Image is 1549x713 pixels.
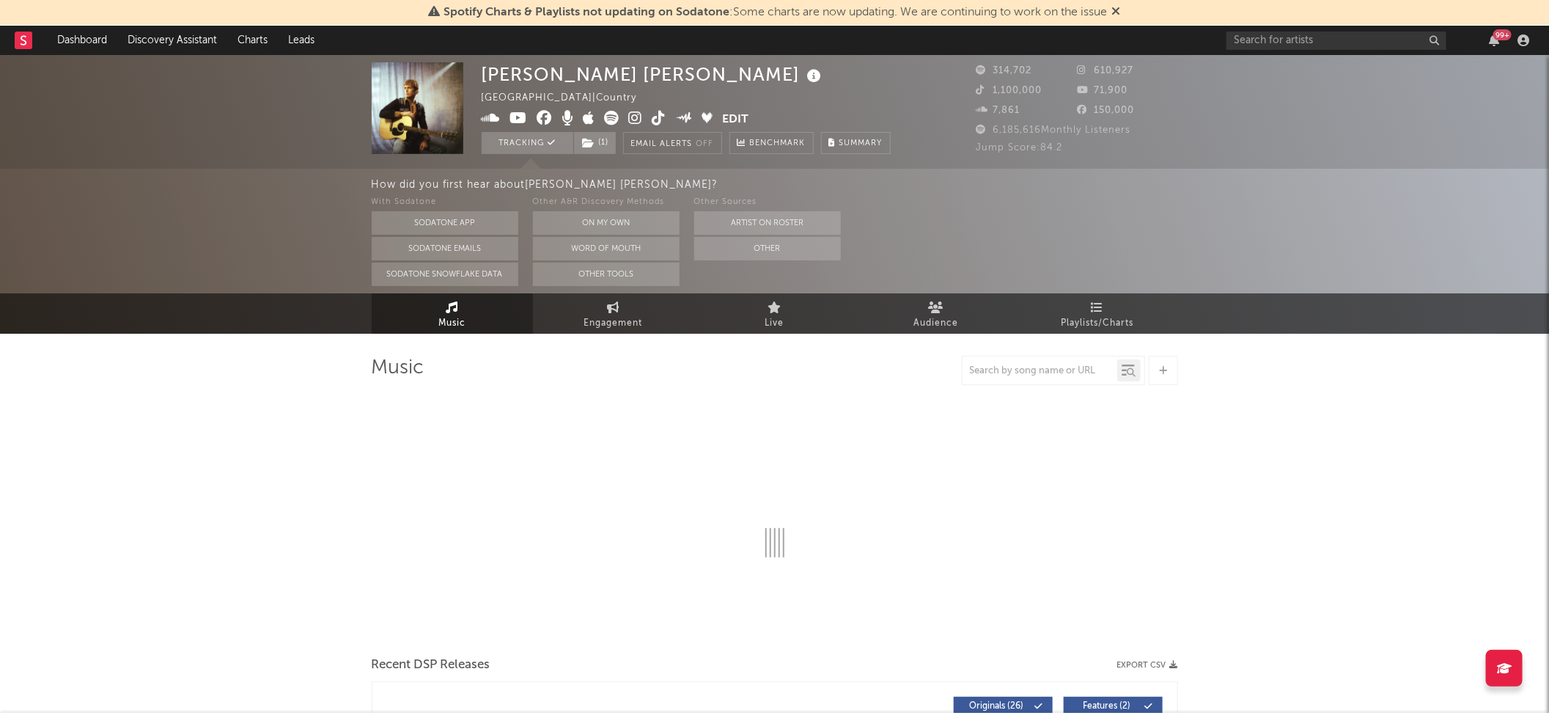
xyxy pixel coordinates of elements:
[482,132,573,154] button: Tracking
[821,132,891,154] button: Summary
[372,263,518,286] button: Sodatone Snowflake Data
[1112,7,1121,18] span: Dismiss
[694,293,856,334] a: Live
[976,125,1131,135] span: 6,185,616 Monthly Listeners
[976,66,1032,76] span: 314,702
[533,293,694,334] a: Engagement
[729,132,814,154] a: Benchmark
[913,315,958,332] span: Audience
[372,237,518,260] button: Sodatone Emails
[694,211,841,235] button: Artist on Roster
[696,140,714,148] em: Off
[584,315,643,332] span: Engagement
[765,315,784,332] span: Live
[694,194,841,211] div: Other Sources
[1117,661,1178,670] button: Export CSV
[976,106,1020,115] span: 7,861
[533,237,680,260] button: Word Of Mouth
[694,237,841,260] button: Other
[444,7,730,18] span: Spotify Charts & Playlists not updating on Sodatone
[444,7,1108,18] span: : Some charts are now updating. We are continuing to work on the issue
[750,135,806,153] span: Benchmark
[533,211,680,235] button: On My Own
[1061,315,1133,332] span: Playlists/Charts
[963,702,1031,711] span: Originals ( 26 )
[117,26,227,55] a: Discovery Assistant
[1077,106,1134,115] span: 150,000
[963,365,1117,377] input: Search by song name or URL
[1493,29,1512,40] div: 99 +
[839,139,883,147] span: Summary
[533,194,680,211] div: Other A&R Discovery Methods
[1226,32,1446,50] input: Search for artists
[1017,293,1178,334] a: Playlists/Charts
[574,132,616,154] button: (1)
[278,26,325,55] a: Leads
[372,293,533,334] a: Music
[623,132,722,154] button: Email AlertsOff
[227,26,278,55] a: Charts
[482,89,654,107] div: [GEOGRAPHIC_DATA] | Country
[438,315,466,332] span: Music
[372,211,518,235] button: Sodatone App
[482,62,825,87] div: [PERSON_NAME] [PERSON_NAME]
[856,293,1017,334] a: Audience
[1077,66,1133,76] span: 610,927
[1073,702,1141,711] span: Features ( 2 )
[722,111,748,129] button: Edit
[1077,86,1127,95] span: 71,900
[573,132,617,154] span: ( 1 )
[47,26,117,55] a: Dashboard
[976,86,1042,95] span: 1,100,000
[372,657,490,674] span: Recent DSP Releases
[533,263,680,286] button: Other Tools
[976,143,1063,153] span: Jump Score: 84.2
[372,194,518,211] div: With Sodatone
[1489,34,1499,46] button: 99+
